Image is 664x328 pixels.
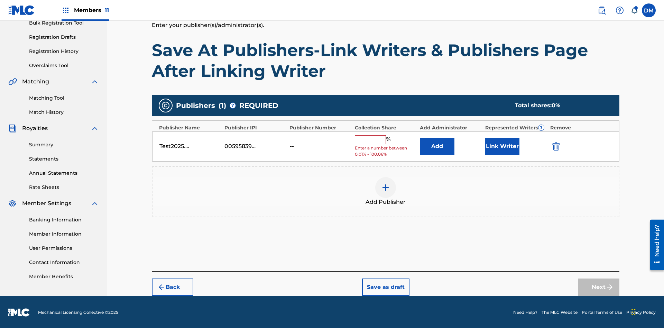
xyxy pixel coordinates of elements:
div: Add Administrator [420,124,482,131]
span: Members [74,6,109,14]
a: Portal Terms of Use [582,309,622,316]
a: Statements [29,155,99,163]
a: The MLC Website [542,309,578,316]
span: Mechanical Licensing Collective © 2025 [38,309,118,316]
img: search [598,6,606,15]
img: expand [91,78,99,86]
a: User Permissions [29,245,99,252]
button: Save as draft [362,279,409,296]
p: Enter your publisher(s)/administrator(s). [152,21,619,29]
a: Overclaims Tool [29,62,99,69]
div: Publisher Name [159,124,221,131]
a: Bulk Registration Tool [29,19,99,27]
img: expand [91,124,99,133]
a: Public Search [595,3,609,17]
div: Total shares: [515,101,606,110]
img: 7ee5dd4eb1f8a8e3ef2f.svg [157,283,166,291]
a: Need Help? [513,309,537,316]
span: 0 % [552,102,560,109]
button: Link Writer [485,138,519,155]
span: Publishers [176,100,215,111]
a: Contact Information [29,259,99,266]
div: Represented Writers [485,124,547,131]
div: Publisher IPI [224,124,286,131]
div: Remove [550,124,612,131]
span: Royalties [22,124,48,133]
img: help [616,6,624,15]
img: publishers [162,101,170,110]
span: % [386,135,392,144]
a: Summary [29,141,99,148]
a: Registration History [29,48,99,55]
span: Member Settings [22,199,71,208]
div: Notifications [631,7,638,14]
h1: Save At Publishers-Link Writers & Publishers Page After Linking Writer [152,40,619,81]
iframe: Resource Center [645,217,664,274]
div: Collection Share [355,124,417,131]
div: User Menu [642,3,656,17]
span: ? [230,103,236,108]
span: Enter a number between 0.01% - 100.06% [355,145,416,157]
a: Member Benefits [29,273,99,280]
div: Drag [631,302,636,322]
button: Back [152,279,193,296]
a: Privacy Policy [626,309,656,316]
span: ? [538,125,544,130]
img: Member Settings [8,199,17,208]
iframe: Chat Widget [629,295,664,328]
div: Help [613,3,627,17]
a: Member Information [29,230,99,238]
span: Matching [22,78,49,86]
a: Rate Sheets [29,184,99,191]
a: Matching Tool [29,94,99,102]
span: 11 [105,7,109,13]
span: REQUIRED [239,100,278,111]
img: Royalties [8,124,17,133]
img: 12a2ab48e56ec057fbd8.svg [552,142,560,151]
img: Top Rightsholders [62,6,70,15]
button: Add [420,138,454,155]
a: Match History [29,109,99,116]
a: Banking Information [29,216,99,224]
div: Publisher Number [289,124,351,131]
img: logo [8,308,30,317]
span: ( 1 ) [219,100,226,111]
img: expand [91,199,99,208]
a: Annual Statements [29,170,99,177]
img: Matching [8,78,17,86]
a: Registration Drafts [29,34,99,41]
span: Add Publisher [366,198,406,206]
img: MLC Logo [8,5,35,15]
img: add [381,183,390,192]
